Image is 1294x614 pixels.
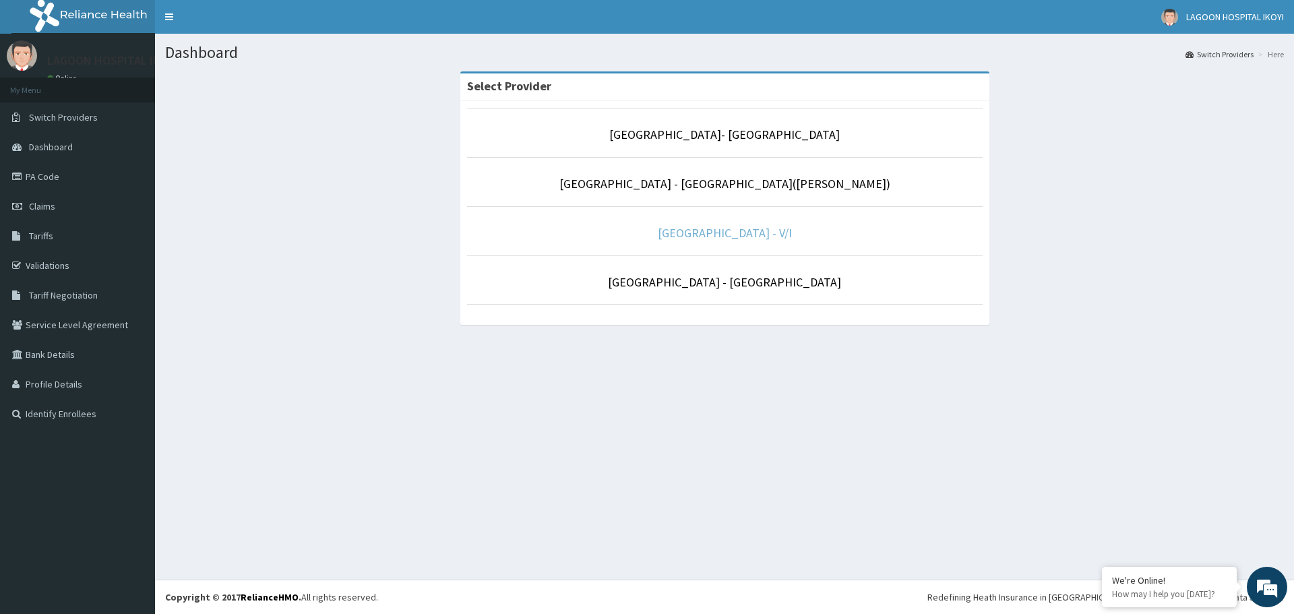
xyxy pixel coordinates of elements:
div: We're Online! [1112,574,1227,586]
span: Claims [29,200,55,212]
a: Online [47,73,80,83]
a: [GEOGRAPHIC_DATA]- [GEOGRAPHIC_DATA] [609,127,840,142]
a: Switch Providers [1185,49,1254,60]
span: Dashboard [29,141,73,153]
span: LAGOON HOSPITAL IKOYI [1186,11,1284,23]
a: [GEOGRAPHIC_DATA] - [GEOGRAPHIC_DATA] [608,274,841,290]
h1: Dashboard [165,44,1284,61]
footer: All rights reserved. [155,580,1294,614]
img: User Image [1161,9,1178,26]
strong: Select Provider [467,78,551,94]
span: Tariffs [29,230,53,242]
a: [GEOGRAPHIC_DATA] - V/I [658,225,792,241]
li: Here [1255,49,1284,60]
img: User Image [7,40,37,71]
a: [GEOGRAPHIC_DATA] - [GEOGRAPHIC_DATA]([PERSON_NAME]) [559,176,890,191]
span: Tariff Negotiation [29,289,98,301]
a: RelianceHMO [241,591,299,603]
span: Switch Providers [29,111,98,123]
strong: Copyright © 2017 . [165,591,301,603]
p: LAGOON HOSPITAL IKOYI [47,55,177,67]
div: Redefining Heath Insurance in [GEOGRAPHIC_DATA] using Telemedicine and Data Science! [927,590,1284,604]
p: How may I help you today? [1112,588,1227,600]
